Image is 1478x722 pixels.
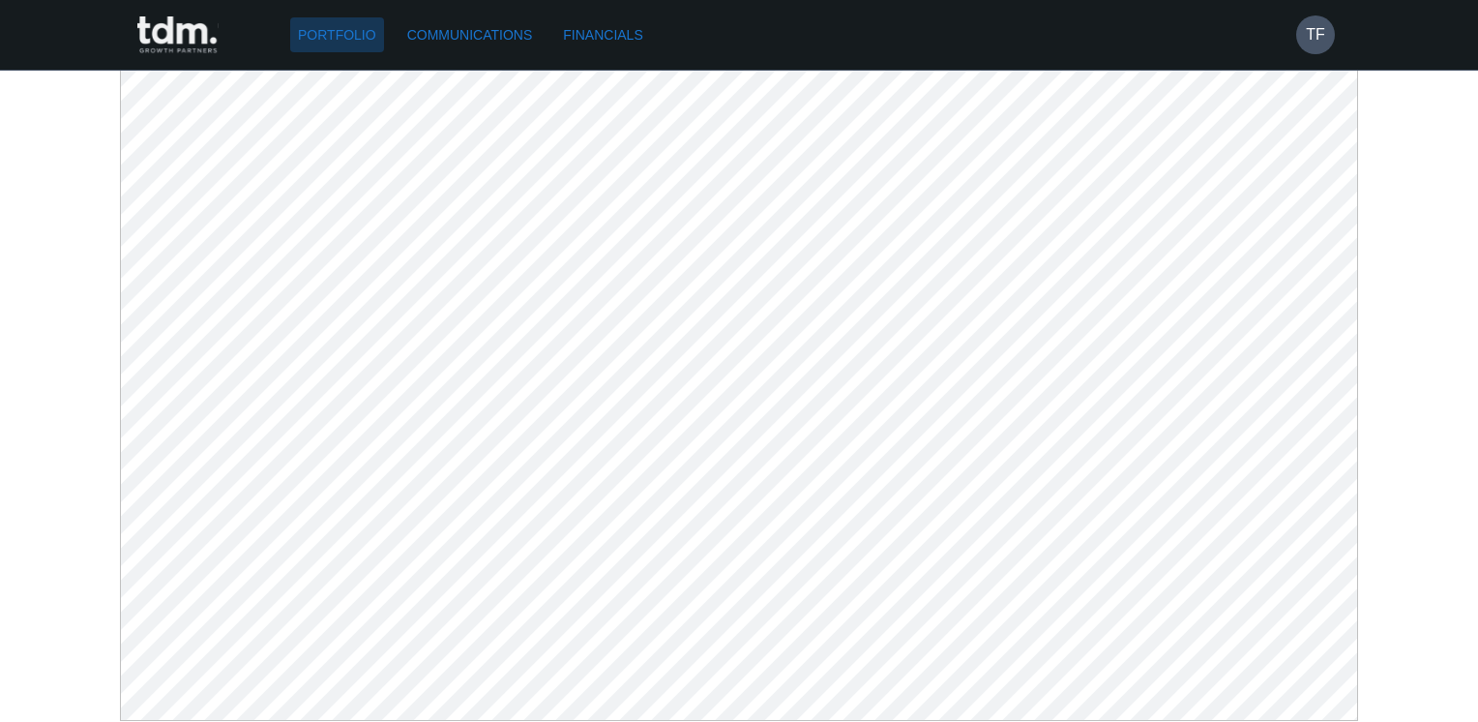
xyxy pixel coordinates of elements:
img: desktop-pdf [120,70,1358,721]
a: Communications [399,17,541,53]
a: Portfolio [290,17,384,53]
a: Financials [555,17,650,53]
button: TF [1296,15,1335,54]
h6: TF [1306,23,1325,46]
